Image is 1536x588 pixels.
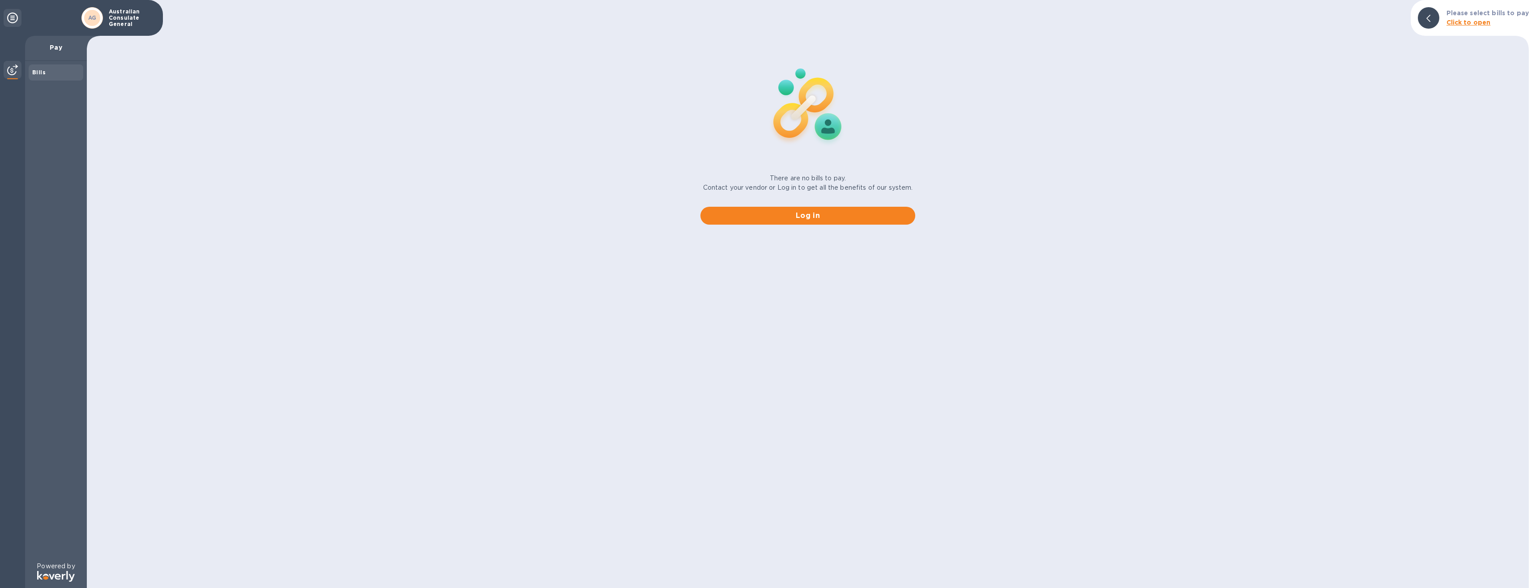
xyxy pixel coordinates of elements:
[703,174,913,192] p: There are no bills to pay. Contact your vendor or Log in to get all the benefits of our system.
[109,9,154,27] p: Australian Consulate General
[37,571,75,582] img: Logo
[88,14,97,21] b: AG
[32,43,80,52] p: Pay
[700,207,915,225] button: Log in
[1446,19,1491,26] b: Click to open
[32,69,46,76] b: Bills
[708,210,908,221] span: Log in
[37,562,75,571] p: Powered by
[1446,9,1529,17] b: Please select bills to pay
